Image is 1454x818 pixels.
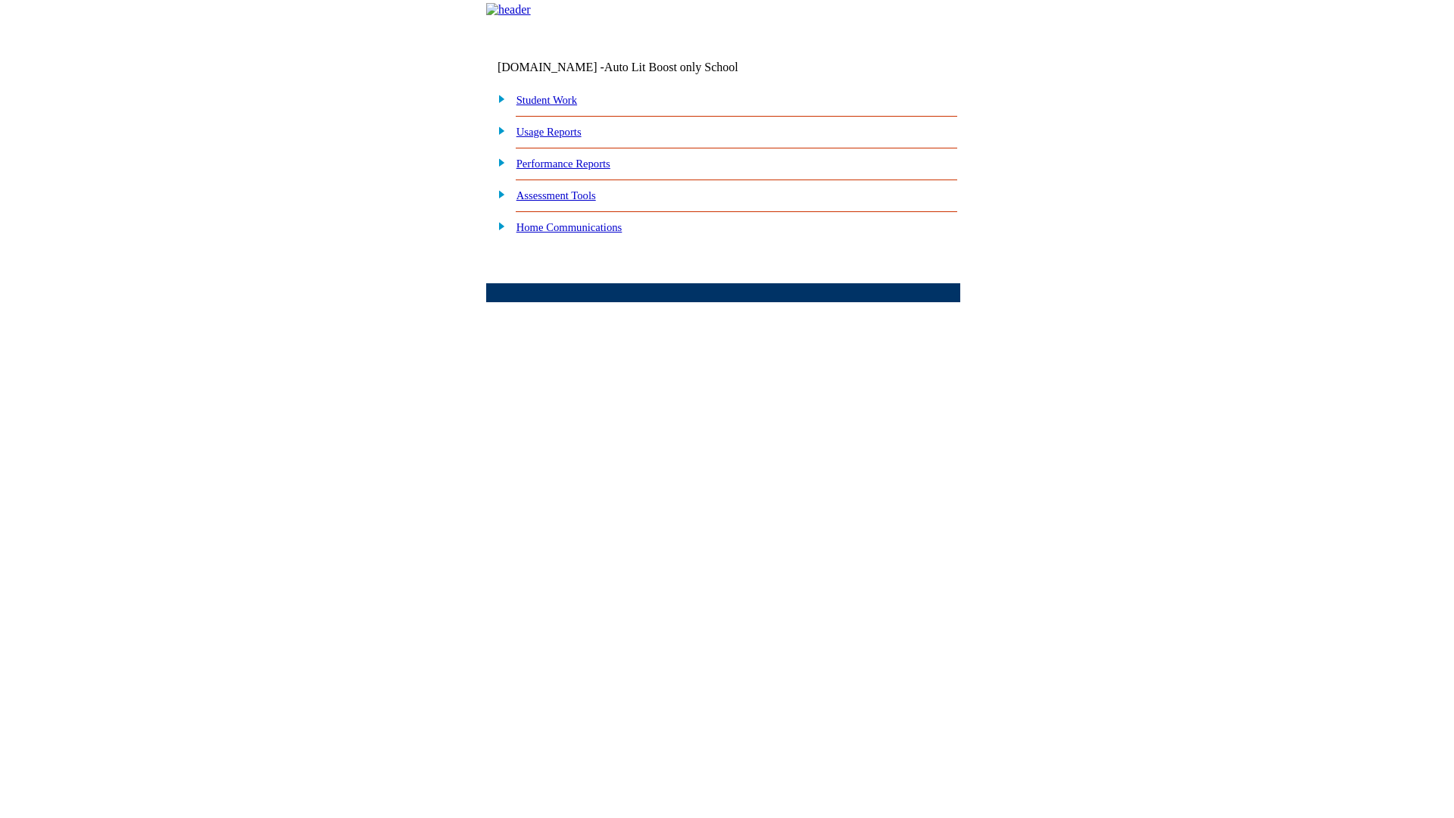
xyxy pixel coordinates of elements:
[490,92,506,105] img: plus.gif
[490,155,506,169] img: plus.gif
[516,126,582,138] a: Usage Reports
[490,123,506,137] img: plus.gif
[498,61,776,74] td: [DOMAIN_NAME] -
[604,61,738,73] nobr: Auto Lit Boost only School
[490,219,506,233] img: plus.gif
[516,189,596,201] a: Assessment Tools
[486,3,531,17] img: header
[516,221,622,233] a: Home Communications
[516,158,610,170] a: Performance Reports
[490,187,506,201] img: plus.gif
[516,94,577,106] a: Student Work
